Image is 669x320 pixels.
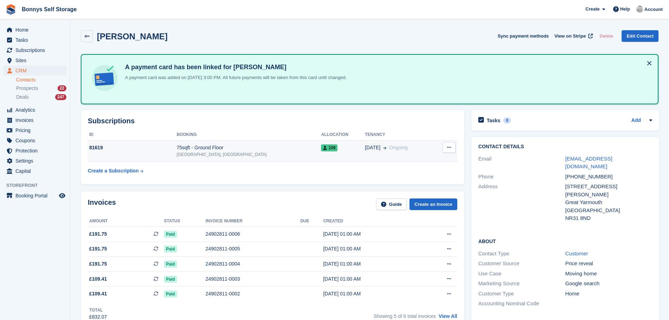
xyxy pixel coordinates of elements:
a: menu [4,35,66,45]
span: Help [620,6,630,13]
a: menu [4,115,66,125]
span: £109.41 [89,290,107,298]
div: 24902811-0003 [205,275,300,283]
div: Contact Type [478,250,565,258]
span: Tasks [15,35,58,45]
a: Create a Subscription [88,164,143,177]
span: Pricing [15,125,58,135]
div: Home [565,290,652,298]
span: Capital [15,166,58,176]
div: 24902811-0004 [205,260,300,268]
span: CRM [15,66,58,76]
a: Edit Contact [622,30,658,42]
span: Coupons [15,136,58,145]
div: [DATE] 01:00 AM [323,245,420,253]
div: [DATE] 01:00 AM [323,275,420,283]
th: Tenancy [365,129,434,141]
h2: Subscriptions [88,117,457,125]
div: 247 [55,94,66,100]
div: Phone [478,173,565,181]
span: 109 [321,144,337,151]
h2: [PERSON_NAME] [97,32,168,41]
th: Allocation [321,129,365,141]
h2: Invoices [88,198,116,210]
span: £191.75 [89,260,107,268]
th: Status [164,216,205,227]
div: Customer Type [478,290,565,298]
div: Email [478,155,565,171]
span: Subscriptions [15,45,58,55]
div: [PERSON_NAME] [565,191,652,199]
div: [DATE] 01:00 AM [323,230,420,238]
a: menu [4,166,66,176]
span: Settings [15,156,58,166]
img: James Bonny [636,6,643,13]
a: View on Stripe [552,30,594,42]
div: [PHONE_NUMBER] [565,173,652,181]
a: menu [4,125,66,135]
a: View All [439,313,457,319]
th: Invoice number [205,216,300,227]
div: [STREET_ADDRESS] [565,183,652,191]
div: Create a Subscription [88,167,139,175]
a: Prospects 22 [16,85,66,92]
span: Account [644,6,663,13]
th: Amount [88,216,164,227]
a: menu [4,45,66,55]
th: Due [300,216,323,227]
div: Accounting Nominal Code [478,300,565,308]
span: £109.41 [89,275,107,283]
div: [GEOGRAPHIC_DATA], [GEOGRAPHIC_DATA] [177,151,321,158]
a: Bonnys Self Storage [19,4,79,15]
span: Showing 5 of 6 total invoices [374,313,436,319]
h2: About [478,237,652,244]
div: Customer Source [478,260,565,268]
div: Address [478,183,565,222]
span: Protection [15,146,58,156]
th: Created [323,216,420,227]
span: View on Stripe [555,33,586,40]
span: [DATE] [365,144,380,151]
span: £191.75 [89,230,107,238]
button: Delete [597,30,616,42]
span: Sites [15,55,58,65]
div: Great Yarmouth [565,198,652,207]
span: Paid [164,261,177,268]
div: Price reveal [565,260,652,268]
span: Invoices [15,115,58,125]
div: 81619 [88,144,177,151]
div: 24902811-0006 [205,230,300,238]
a: [EMAIL_ADDRESS][DOMAIN_NAME] [565,156,612,170]
h2: Tasks [487,117,500,124]
h2: Contact Details [478,144,652,150]
a: menu [4,25,66,35]
a: Contacts [16,77,66,83]
a: menu [4,105,66,115]
div: Marketing Source [478,280,565,288]
div: 75sqft - Ground Floor [177,144,321,151]
div: [DATE] 01:00 AM [323,260,420,268]
a: menu [4,55,66,65]
a: menu [4,156,66,166]
a: Guide [376,198,407,210]
th: ID [88,129,177,141]
a: Preview store [58,191,66,200]
span: Deals [16,94,29,100]
span: Ongoing [389,145,408,150]
span: £191.75 [89,245,107,253]
div: [GEOGRAPHIC_DATA] [565,207,652,215]
a: menu [4,136,66,145]
span: Create [585,6,599,13]
div: Moving home [565,270,652,278]
img: card-linked-ebf98d0992dc2aeb22e95c0e3c79077019eb2392cfd83c6a337811c24bc77127.svg [90,63,119,93]
a: menu [4,191,66,201]
button: Sync payment methods [498,30,549,42]
a: menu [4,146,66,156]
a: Deals 247 [16,93,66,101]
div: [DATE] 01:00 AM [323,290,420,298]
span: Prospects [16,85,38,92]
div: 24902811-0002 [205,290,300,298]
div: 0 [503,117,511,124]
span: Home [15,25,58,35]
a: Add [631,117,641,125]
